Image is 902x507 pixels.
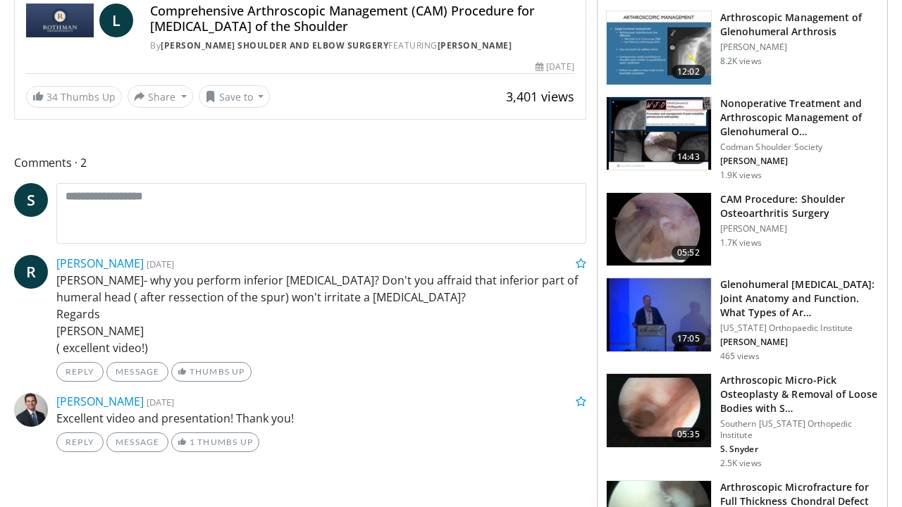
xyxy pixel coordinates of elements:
[672,150,705,164] span: 14:43
[607,97,711,170] img: 8f0b0447-2e8b-4485-8ebc-a10c9ab9b858.150x105_q85_crop-smart_upscale.jpg
[506,88,574,105] span: 3,401 views
[47,90,58,104] span: 34
[720,237,762,249] p: 1.7K views
[607,11,711,84] img: 241590_0000_1.png.150x105_q85_crop-smart_upscale.jpg
[720,444,879,455] p: S. Snyder
[607,278,711,351] img: bb20a495-bcdd-4302-87a6-e9359578e1b6.150x105_q85_crop-smart_upscale.jpg
[606,192,879,267] a: 05:52 CAM Procedure: Shoulder Osteoarthritis Surgery [PERSON_NAME] 1.7K views
[150,39,574,52] div: By FEATURING
[14,154,586,172] span: Comments 2
[720,458,762,469] p: 2.5K views
[606,96,879,181] a: 14:43 Nonoperative Treatment and Arthroscopic Management of Glenohumeral O… Codman Shoulder Socie...
[150,4,574,34] h4: Comprehensive Arthroscopic Management (CAM) Procedure for [MEDICAL_DATA] of the Shoulder
[720,170,762,181] p: 1.9K views
[672,332,705,346] span: 17:05
[720,156,879,167] p: [PERSON_NAME]
[106,432,168,452] a: Message
[128,85,193,108] button: Share
[56,362,104,382] a: Reply
[720,56,762,67] p: 8.2K views
[171,362,251,382] a: Thumbs Up
[56,394,144,409] a: [PERSON_NAME]
[720,96,879,139] h3: Nonoperative Treatment and Arthroscopic Management of Glenohumeral O…
[672,427,705,442] span: 05:35
[147,258,174,270] small: [DATE]
[199,85,271,108] button: Save to
[720,337,879,348] p: [PERSON_NAME]
[720,192,879,220] h3: CAM Procedure: Shoulder Osteoarthritis Surgery
[720,277,879,320] h3: Glenohumeral [MEDICAL_DATA]: Joint Anatomy and Function. What Types of Ar…
[14,393,48,427] img: Avatar
[607,374,711,447] img: Sostak_1.png.150x105_q85_crop-smart_upscale.jpg
[171,432,259,452] a: 1 Thumbs Up
[161,39,388,51] a: [PERSON_NAME] Shoulder and Elbow Surgery
[720,223,879,234] p: [PERSON_NAME]
[606,277,879,362] a: 17:05 Glenohumeral [MEDICAL_DATA]: Joint Anatomy and Function. What Types of Ar… [US_STATE] Ortho...
[720,351,760,362] p: 465 views
[106,362,168,382] a: Message
[606,373,879,469] a: 05:35 Arthroscopic Micro-Pick Osteoplasty & Removal of Loose Bodies with S… Southern [US_STATE] O...
[720,142,879,153] p: Codman Shoulder Society
[720,42,879,53] p: [PERSON_NAME]
[190,437,195,447] span: 1
[26,4,94,37] img: Rothman Shoulder and Elbow Surgery
[14,255,48,289] a: R
[56,410,586,427] p: Excellent video and presentation! Thank you!
[720,373,879,415] h3: Arthroscopic Micro-Pick Osteoplasty & Removal of Loose Bodies with S…
[720,11,879,39] h3: Arthroscopic Management of Glenohumeral Arthrosis
[26,86,122,108] a: 34 Thumbs Up
[147,396,174,408] small: [DATE]
[56,272,586,356] p: [PERSON_NAME]- why you perform inferior [MEDICAL_DATA]? Don't you affraid that inferior part of h...
[672,246,705,260] span: 05:52
[14,183,48,217] a: S
[720,323,879,334] p: [US_STATE] Orthopaedic Institute
[672,65,705,79] span: 12:02
[607,193,711,266] img: 41dc22ed-91b4-45be-800e-9f3baee0b09a.150x105_q85_crop-smart_upscale.jpg
[56,432,104,452] a: Reply
[56,256,144,271] a: [PERSON_NAME]
[720,418,879,441] p: Southern [US_STATE] Orthopedic Institute
[438,39,512,51] a: [PERSON_NAME]
[536,61,574,73] div: [DATE]
[99,4,133,37] a: L
[606,11,879,85] a: 12:02 Arthroscopic Management of Glenohumeral Arthrosis [PERSON_NAME] 8.2K views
